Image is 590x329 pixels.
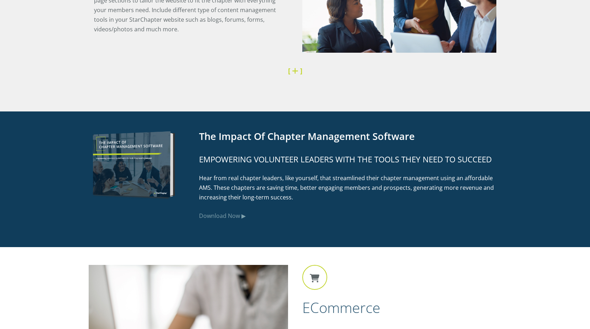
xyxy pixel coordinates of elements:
[288,66,290,75] strong: [
[199,153,502,166] h4: Empowering volunteer leaders with the tools they need to succeed
[199,129,502,144] h3: The Impact of Chapter Management Software
[199,212,246,220] a: Download Now ▶
[199,173,502,203] p: Hear from real chapter leaders, like yourself, that streamlined their chapter management using an...
[300,66,302,75] strong: ]
[89,129,185,201] img: The Impact of Chapter Management Software eBook
[302,298,502,317] h2: eCommerce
